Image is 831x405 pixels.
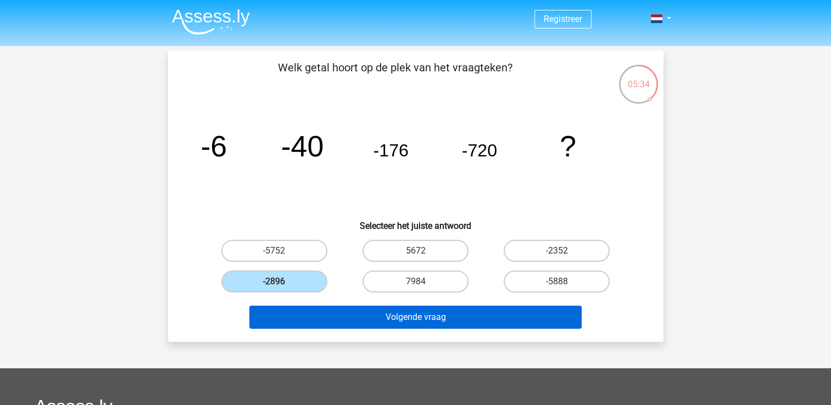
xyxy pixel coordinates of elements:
div: 05:34 [618,64,659,91]
label: 7984 [362,271,469,292]
img: Assessly [172,9,250,35]
label: -5888 [504,271,610,292]
label: 5672 [362,240,469,262]
tspan: -720 [461,140,497,160]
a: Registreer [544,14,582,24]
h6: Selecteer het juiste antwoord [186,212,646,231]
tspan: ? [560,130,576,162]
button: Volgende vraag [249,306,582,329]
label: -2352 [504,240,610,262]
p: Welk getal hoort op de plek van het vraagteken? [186,59,605,92]
label: -5752 [221,240,327,262]
tspan: -6 [200,130,227,162]
tspan: -40 [281,130,324,162]
tspan: -176 [373,140,409,160]
label: -2896 [221,271,327,292]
